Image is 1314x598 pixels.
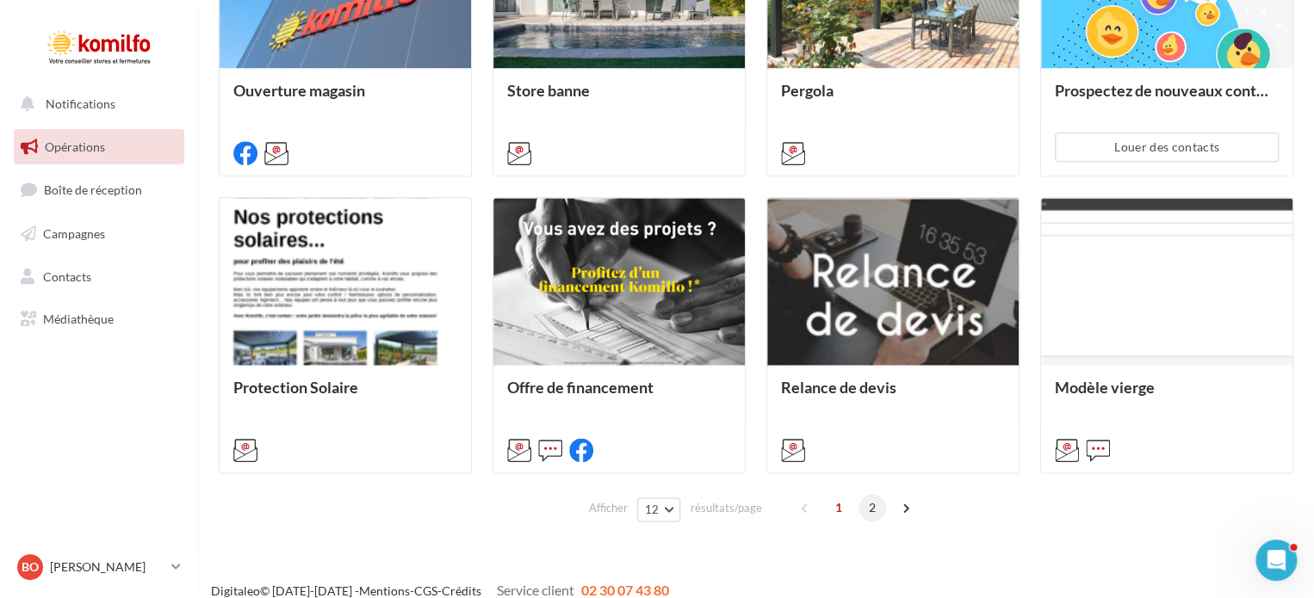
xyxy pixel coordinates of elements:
[825,494,852,521] span: 1
[211,583,260,598] a: Digitaleo
[10,216,188,252] a: Campagnes
[22,558,39,576] span: BO
[507,379,731,413] div: Offre de financement
[10,171,188,208] a: Boîte de réception
[589,500,628,516] span: Afficher
[507,82,731,116] div: Store banne
[1055,82,1279,116] div: Prospectez de nouveaux contacts
[645,502,660,516] span: 12
[858,494,886,521] span: 2
[45,139,105,154] span: Opérations
[1055,379,1279,413] div: Modèle vierge
[781,82,1005,116] div: Pergola
[43,311,114,326] span: Médiathèque
[781,379,1005,413] div: Relance de devis
[359,583,410,598] a: Mentions
[43,268,91,283] span: Contacts
[414,583,437,598] a: CGS
[10,259,188,295] a: Contacts
[233,82,457,116] div: Ouverture magasin
[211,583,669,598] span: © [DATE]-[DATE] - - -
[442,583,481,598] a: Crédits
[43,226,105,241] span: Campagnes
[10,86,181,122] button: Notifications
[50,558,164,576] p: [PERSON_NAME]
[44,182,142,197] span: Boîte de réception
[14,551,184,583] a: BO [PERSON_NAME]
[1255,539,1297,581] iframe: Intercom live chat
[497,582,574,598] span: Service client
[581,582,669,598] span: 02 30 07 43 80
[10,129,188,165] a: Opérations
[46,96,115,111] span: Notifications
[637,497,681,521] button: 12
[1055,133,1279,162] button: Louer des contacts
[690,500,761,516] span: résultats/page
[233,379,457,413] div: Protection Solaire
[10,301,188,337] a: Médiathèque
